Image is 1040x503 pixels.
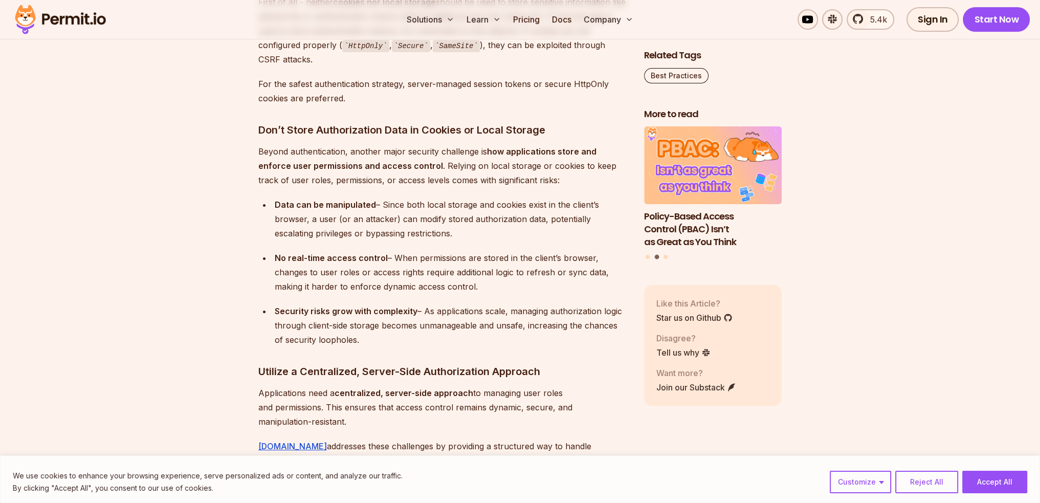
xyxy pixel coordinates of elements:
[963,7,1030,32] a: Start Now
[906,7,959,32] a: Sign In
[644,127,782,261] div: Posts
[258,77,628,105] p: For the safest authentication strategy, server-managed session tokens or secure HttpOnly cookies ...
[275,251,628,294] div: – When permissions are stored in the client’s browser, changes to user roles or access rights req...
[962,471,1027,493] button: Accept All
[13,482,403,494] p: By clicking "Accept All", you consent to our use of cookies.
[275,306,417,316] strong: Security risks grow with complexity
[644,127,782,249] a: Policy-Based Access Control (PBAC) Isn’t as Great as You ThinkPolicy-Based Access Control (PBAC) ...
[462,9,505,30] button: Learn
[644,49,782,62] h2: Related Tags
[864,13,887,26] span: 5.4k
[656,381,736,393] a: Join our Substack
[392,40,430,52] code: Secure
[275,200,376,210] strong: Data can be manipulated
[646,255,650,259] button: Go to slide 1
[275,253,388,263] strong: No real-time access control
[847,9,894,30] a: 5.4k
[644,108,782,121] h2: More to read
[335,388,473,398] strong: centralized, server-side approach
[258,363,628,380] h3: Utilize a Centralized, Server-Side Authorization Approach
[830,471,891,493] button: Customize
[275,198,628,240] div: – Since both local storage and cookies exist in the client’s browser, a user (or an attacker) can...
[656,297,733,310] p: Like this Article?
[258,386,628,429] p: Applications need a to managing user roles and permissions. This ensures that access control rema...
[433,40,480,52] code: SameSite
[656,312,733,324] a: Star us on Github
[644,127,782,205] img: Policy-Based Access Control (PBAC) Isn’t as Great as You Think
[663,255,668,259] button: Go to slide 3
[654,255,659,259] button: Go to slide 2
[548,9,576,30] a: Docs
[275,304,628,347] div: – As applications scale, managing authorization logic through client-side storage becomes unmanag...
[403,9,458,30] button: Solutions
[258,122,628,138] h3: Don’t Store Authorization Data in Cookies or Local Storage
[580,9,637,30] button: Company
[509,9,544,30] a: Pricing
[656,346,711,359] a: Tell us why
[644,68,709,83] a: Best Practices
[342,40,389,52] code: HttpOnly
[895,471,958,493] button: Reject All
[656,332,711,344] p: Disagree?
[10,2,110,37] img: Permit logo
[258,439,628,482] p: addresses these challenges by providing a structured way to handle authorization externally witho...
[644,210,782,248] h3: Policy-Based Access Control (PBAC) Isn’t as Great as You Think
[258,144,628,187] p: Beyond authentication, another major security challenge is . Relying on local storage or cookies ...
[13,470,403,482] p: We use cookies to enhance your browsing experience, serve personalized ads or content, and analyz...
[258,441,327,451] a: [DOMAIN_NAME]
[644,127,782,249] li: 2 of 3
[656,367,736,379] p: Want more?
